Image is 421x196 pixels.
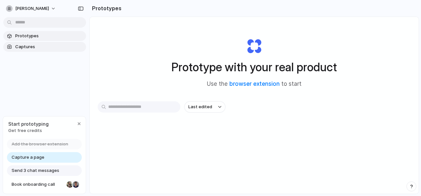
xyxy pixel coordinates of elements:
div: Christian Iacullo [72,180,80,188]
span: Capture a page [12,154,44,161]
span: Add the browser extension [12,141,68,147]
span: Captures [15,44,83,50]
a: Book onboarding call [7,179,82,190]
span: Get free credits [8,127,49,134]
div: Nicole Kubica [66,180,74,188]
h1: Prototype with your real product [171,58,337,76]
a: browser extension [229,81,280,87]
span: Prototypes [15,33,83,39]
button: [PERSON_NAME] [3,3,59,14]
a: Prototypes [3,31,86,41]
span: Book onboarding call [12,181,64,188]
h2: Prototypes [89,4,121,12]
span: Use the to start [207,80,302,88]
span: [PERSON_NAME] [15,5,49,12]
span: Last edited [188,104,212,110]
button: Last edited [184,101,225,113]
span: Send 3 chat messages [12,167,59,174]
span: Start prototyping [8,120,49,127]
a: Captures [3,42,86,52]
